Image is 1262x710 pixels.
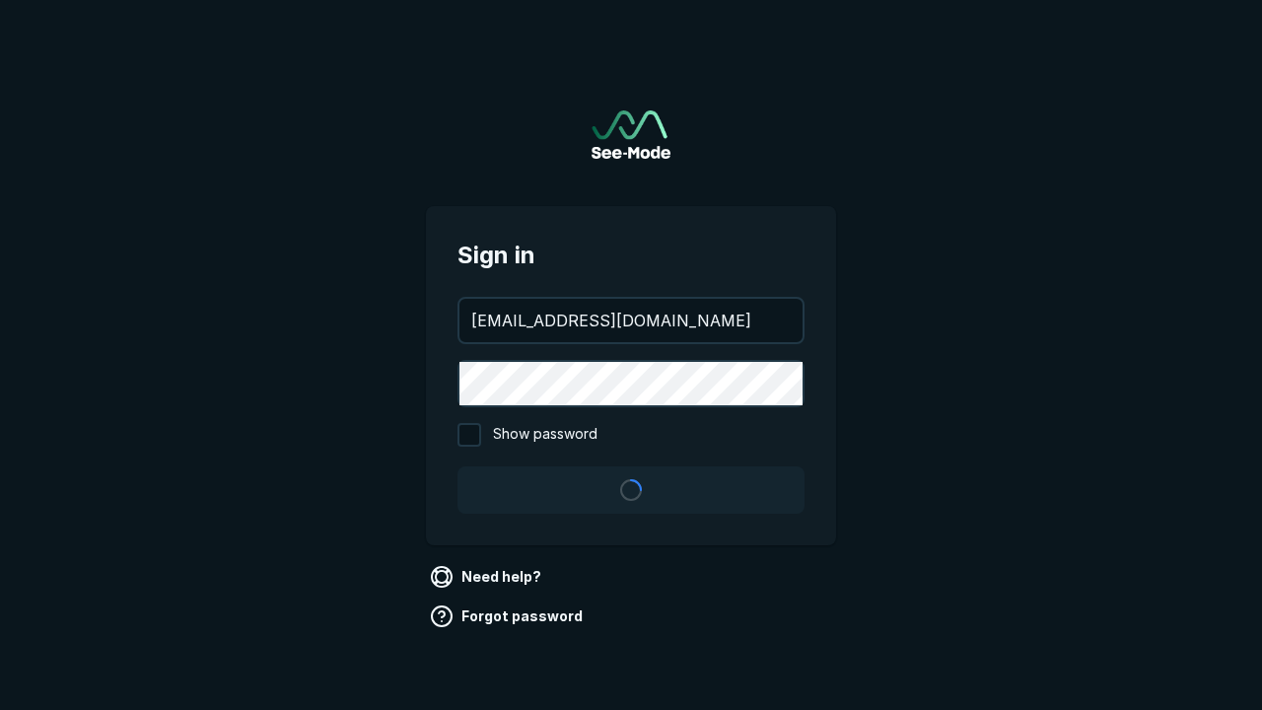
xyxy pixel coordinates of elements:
a: Go to sign in [592,110,670,159]
input: your@email.com [459,299,803,342]
a: Need help? [426,561,549,593]
a: Forgot password [426,601,591,632]
span: Sign in [457,238,805,273]
span: Show password [493,423,597,447]
img: See-Mode Logo [592,110,670,159]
